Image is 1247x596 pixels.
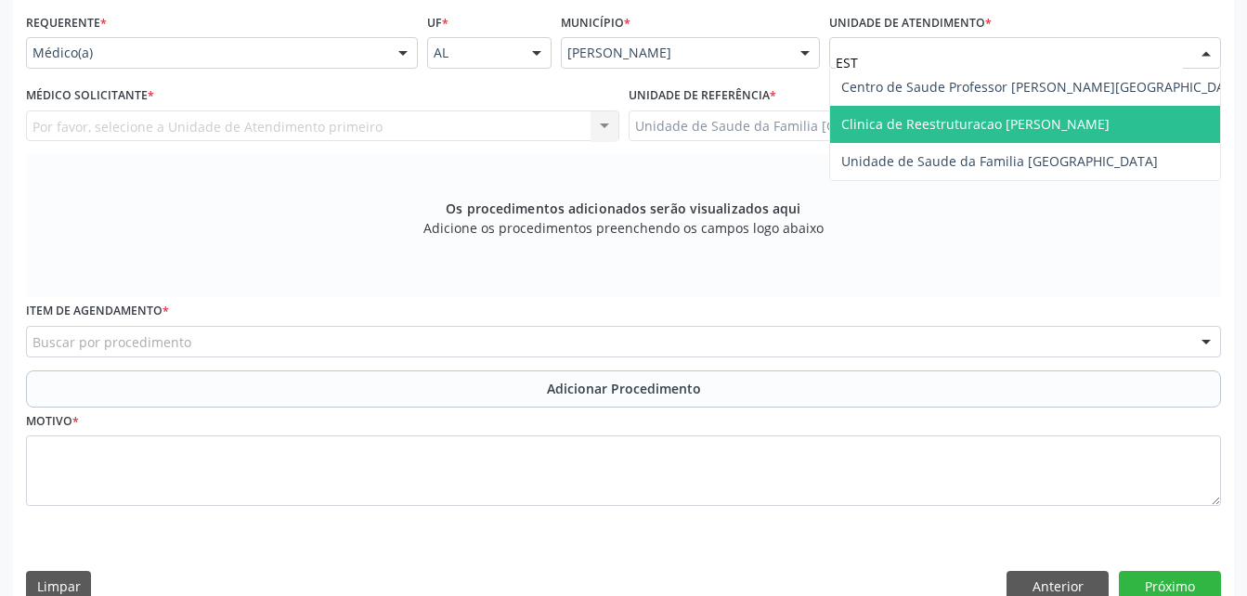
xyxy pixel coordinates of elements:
[26,8,107,37] label: Requerente
[629,82,776,110] label: Unidade de referência
[567,44,781,62] span: [PERSON_NAME]
[26,82,154,110] label: Médico Solicitante
[26,408,79,436] label: Motivo
[423,218,824,238] span: Adicione os procedimentos preenchendo os campos logo abaixo
[836,44,1183,81] input: Unidade de atendimento
[547,379,701,398] span: Adicionar Procedimento
[32,44,380,62] span: Médico(a)
[841,152,1158,170] span: Unidade de Saude da Familia [GEOGRAPHIC_DATA]
[32,332,191,352] span: Buscar por procedimento
[841,115,1110,133] span: Clinica de Reestruturacao [PERSON_NAME]
[427,8,448,37] label: UF
[26,370,1221,408] button: Adicionar Procedimento
[841,78,1245,96] span: Centro de Saude Professor [PERSON_NAME][GEOGRAPHIC_DATA]
[446,199,800,218] span: Os procedimentos adicionados serão visualizados aqui
[561,8,630,37] label: Município
[26,297,169,326] label: Item de agendamento
[829,8,992,37] label: Unidade de atendimento
[434,44,513,62] span: AL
